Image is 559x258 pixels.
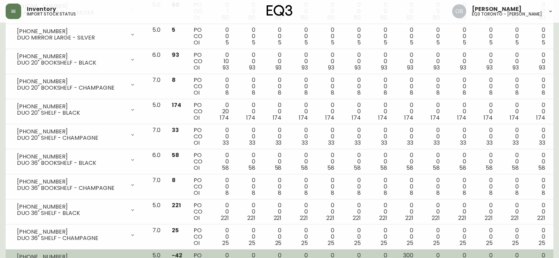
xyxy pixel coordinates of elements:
div: 0 0 [319,177,334,196]
div: 0 0 [293,52,308,71]
span: 5 [172,26,175,34]
span: 25 [407,239,413,247]
span: OI [194,89,200,97]
div: 0 0 [504,177,519,196]
div: 0 0 [504,202,519,221]
span: 8 [436,89,440,97]
img: logo [267,5,293,16]
span: 8 [331,189,334,197]
span: 93 [381,64,387,72]
div: 0 0 [267,52,282,71]
span: OI [194,164,200,172]
div: 0 0 [214,177,229,196]
span: 5 [304,38,308,47]
div: 0 0 [319,52,334,71]
div: 0 0 [346,227,361,246]
div: 0 0 [398,102,413,121]
div: 0 0 [293,102,308,121]
span: 174 [299,114,308,122]
div: 0 0 [425,27,440,46]
span: 221 [485,214,493,222]
div: 0 0 [267,227,282,246]
span: OI [194,189,200,197]
span: 174 [457,114,466,122]
div: PO CO [194,227,202,246]
div: [PHONE_NUMBER] [17,179,126,185]
div: 0 0 [530,177,545,196]
div: 0 0 [451,27,466,46]
div: 0 0 [346,177,361,196]
div: 0 0 [240,227,255,246]
span: 5 [542,38,545,47]
span: 174 [246,114,255,122]
span: 33 [407,139,413,147]
span: 5 [278,38,281,47]
div: 0 0 [530,52,545,71]
span: 5 [436,38,440,47]
div: PO CO [194,152,202,171]
span: 33 [223,139,229,147]
span: 221 [221,214,229,222]
div: 0 0 [319,27,334,46]
span: 174 [220,114,229,122]
span: 5 [225,38,229,47]
div: [PHONE_NUMBER]DUO 36" SHELF - CHAMPAGNE [11,227,141,243]
div: PO CO [194,202,202,221]
div: 0 0 [478,202,493,221]
div: [PHONE_NUMBER]DUO 36" BOOKSHELF - CHAMPAGNE [11,177,141,193]
span: 93 [249,64,255,72]
span: 5 [463,38,466,47]
div: 0 0 [478,127,493,146]
span: 8 [410,89,413,97]
div: 0 0 [451,102,466,121]
div: 0 0 [478,152,493,171]
div: 0 0 [372,152,387,171]
div: 0 0 [346,202,361,221]
div: 0 0 [346,127,361,146]
span: 174 [510,114,519,122]
div: [PHONE_NUMBER] [17,229,126,235]
span: 8 [384,189,387,197]
div: 0 0 [267,177,282,196]
span: 33 [381,139,387,147]
span: 33 [275,139,282,147]
div: 0 0 [425,152,440,171]
div: 0 0 [372,102,387,121]
span: 93 [328,64,334,72]
span: 221 [353,214,361,222]
span: 8 [489,189,493,197]
div: 0 0 [214,152,229,171]
div: 0 0 [293,202,308,221]
div: 0 0 [293,27,308,46]
div: 0 0 [240,127,255,146]
div: 0 0 [530,152,545,171]
h5: eq3 toronto - [PERSON_NAME] [472,12,542,16]
div: [PHONE_NUMBER] [17,204,126,210]
div: 0 0 [504,227,519,246]
div: 0 0 [293,77,308,96]
div: 0 0 [398,202,413,221]
div: [PHONE_NUMBER]DUO 20" BOOKSHELF - BLACK [11,52,141,67]
span: 174 [431,114,440,122]
div: 0 0 [293,177,308,196]
div: 0 0 [530,202,545,221]
span: 58 [538,164,545,172]
span: 33 [354,139,361,147]
td: 6.0 [147,149,166,174]
span: 174 [484,114,493,122]
div: [PHONE_NUMBER]DUO MIRROR LARGE - SILVER [11,27,141,42]
div: 0 0 [530,102,545,121]
div: 0 0 [319,227,334,246]
div: DUO 20" BOOKSHELF - BLACK [17,60,126,66]
span: 221 [458,214,466,222]
div: 0 0 [425,102,440,121]
span: 93 [275,64,282,72]
span: 8 [489,89,493,97]
span: 8 [225,189,229,197]
div: 0 0 [504,27,519,46]
div: 0 0 [240,177,255,196]
div: 0 0 [267,152,282,171]
span: OI [194,38,200,47]
span: 174 [172,101,181,109]
div: [PHONE_NUMBER] [17,78,126,85]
